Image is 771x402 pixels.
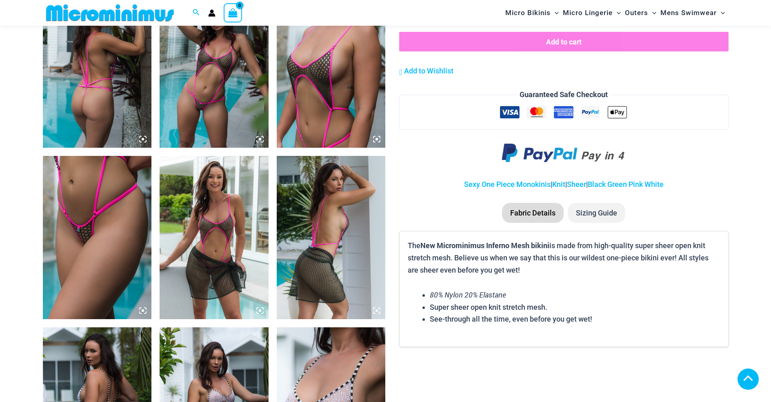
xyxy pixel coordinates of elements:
span: Micro Bikinis [505,2,551,23]
span: Mens Swimwear [660,2,717,23]
li: Fabric Details [502,203,564,223]
span: Outers [625,2,648,23]
a: Add to Wishlist [399,65,453,77]
img: Inferno Mesh Olive Fuchsia 8561 One Piece St Martin Khaki 5996 Sarong [160,156,269,319]
a: Green [607,180,627,189]
a: OutersMenu ToggleMenu Toggle [623,2,658,23]
em: 80% Nylon 20% Elastane [430,290,506,300]
p: | | | [399,178,728,191]
img: MM SHOP LOGO FLAT [43,4,177,22]
span: Menu Toggle [717,2,725,23]
img: Inferno Mesh Olive Fuchsia 8561 One Piece St Martin Khaki 5996 Sarong [277,156,386,319]
a: White [644,180,664,189]
b: New Microminimus Inferno Mesh bikini [420,240,549,250]
a: Knit [552,180,565,189]
p: The is made from high-quality super sheer open knit stretch mesh. Believe us when we say that thi... [408,240,720,276]
a: Sheer [567,180,586,189]
a: Search icon link [193,8,200,18]
a: Black [588,180,606,189]
span: Menu Toggle [648,2,656,23]
span: Add to Wishlist [404,67,453,75]
nav: Site Navigation [502,1,729,24]
legend: Guaranteed Safe Checkout [516,89,611,101]
a: Micro BikinisMenu ToggleMenu Toggle [503,2,561,23]
a: Micro LingerieMenu ToggleMenu Toggle [561,2,623,23]
li: Super sheer open knit stretch mesh. [430,301,720,313]
a: View Shopping Cart, empty [224,3,242,22]
a: Pink [629,180,643,189]
a: Mens SwimwearMenu ToggleMenu Toggle [658,2,727,23]
li: See-through all the time, even before you get wet! [430,313,720,325]
span: Menu Toggle [551,2,559,23]
img: Inferno Mesh Olive Fuchsia 8561 One Piece [43,156,152,319]
li: Sizing Guide [568,203,625,223]
a: Sexy One Piece Monokinis [464,180,551,189]
span: Micro Lingerie [563,2,613,23]
span: Menu Toggle [613,2,621,23]
a: Account icon link [208,9,216,17]
button: Add to cart [399,32,728,51]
